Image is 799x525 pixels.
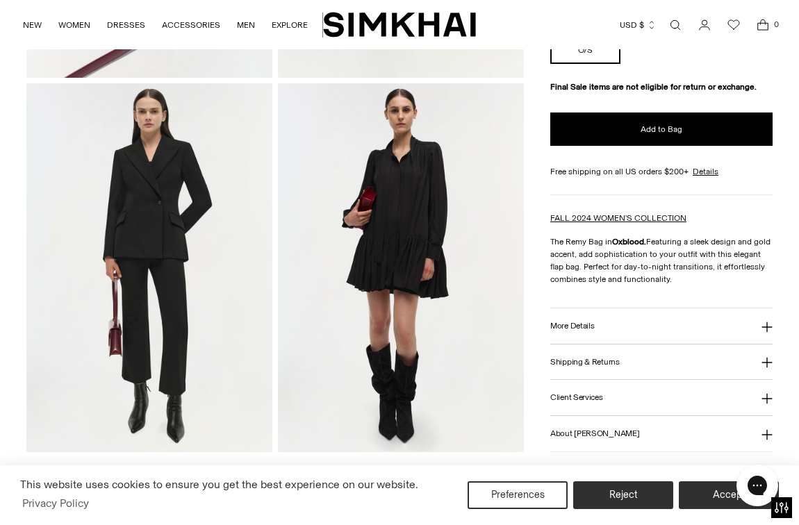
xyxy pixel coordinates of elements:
[620,10,657,40] button: USD $
[641,124,682,135] span: Add to Bag
[693,166,718,178] a: Details
[550,416,773,451] button: About [PERSON_NAME]
[237,10,255,40] a: MEN
[11,472,140,514] iframe: Sign Up via Text for Offers
[550,236,773,286] p: The Remy Bag in Featuring a sleek design and gold accent, add sophistication to your outfit with ...
[278,83,524,452] img: Remy Bag
[550,37,620,65] button: O/S
[612,237,646,247] strong: Oxblood.
[162,10,220,40] a: ACCESSORIES
[58,10,90,40] a: WOMEN
[550,113,773,147] button: Add to Bag
[550,381,773,416] button: Client Services
[550,214,686,224] a: FALL 2024 WOMEN'S COLLECTION
[323,11,476,38] a: SIMKHAI
[679,481,779,509] button: Accept
[749,11,777,39] a: Open cart modal
[20,478,418,491] span: This website uses cookies to ensure you get the best experience on our website.
[550,394,603,403] h3: Client Services
[691,11,718,39] a: Go to the account page
[26,83,272,452] img: Remy Bag
[573,481,673,509] button: Reject
[107,10,145,40] a: DRESSES
[720,11,748,39] a: Wishlist
[550,322,594,331] h3: More Details
[550,344,773,380] button: Shipping & Returns
[550,83,757,92] strong: Final Sale items are not eligible for return or exchange.
[550,166,773,178] div: Free shipping on all US orders $200+
[272,10,308,40] a: EXPLORE
[730,460,785,511] iframe: Gorgias live chat messenger
[23,10,42,40] a: NEW
[468,481,568,509] button: Preferences
[550,358,620,367] h3: Shipping & Returns
[661,11,689,39] a: Open search modal
[770,18,782,31] span: 0
[550,309,773,344] button: More Details
[550,429,639,438] h3: About [PERSON_NAME]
